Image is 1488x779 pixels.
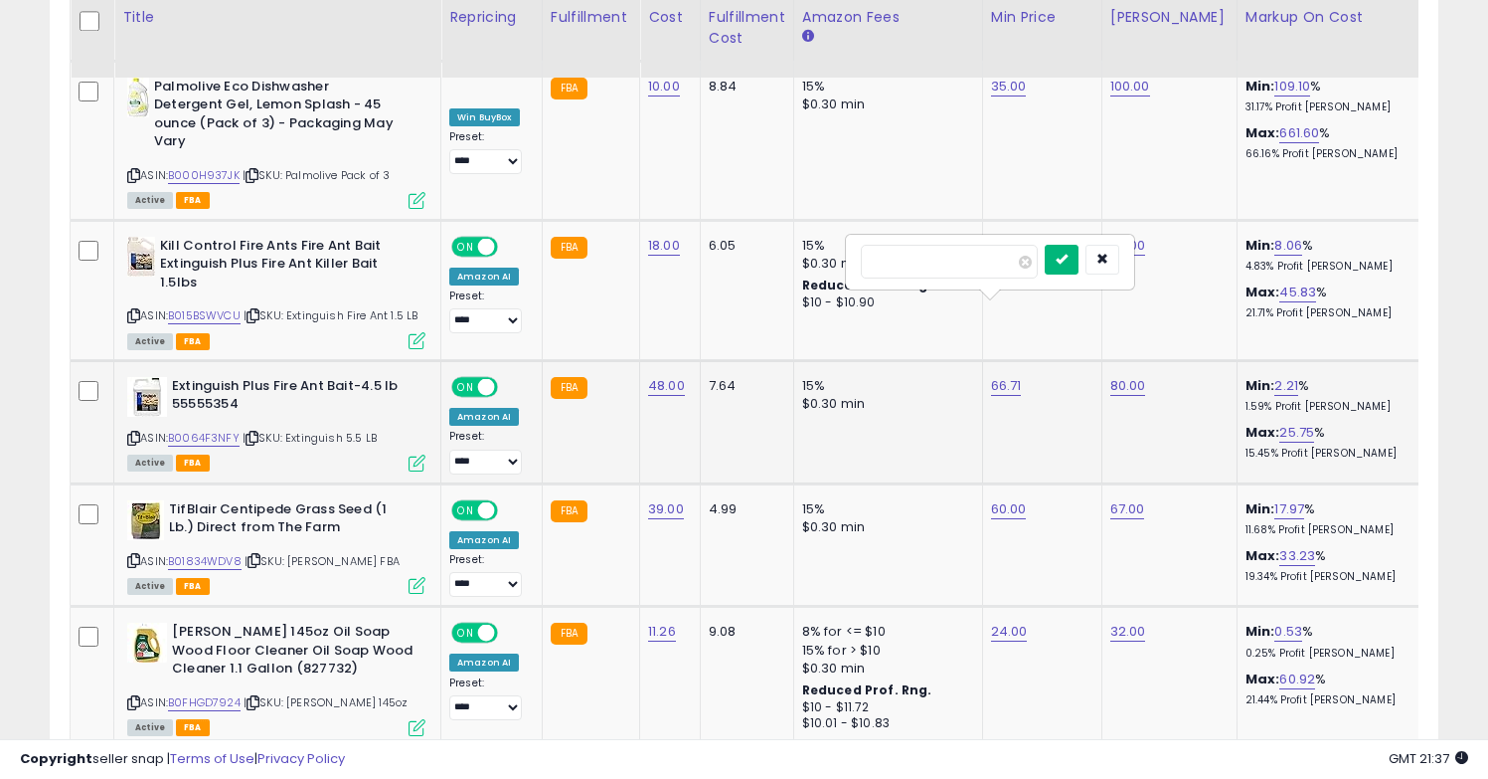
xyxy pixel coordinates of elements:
span: All listings currently available for purchase on Amazon [127,333,173,350]
div: ASIN: [127,237,425,347]
a: 60.00 [991,499,1027,519]
a: 11.26 [648,622,676,642]
div: Cost [648,7,692,28]
b: Palmolive Eco Dishwasher Detergent Gel, Lemon Splash - 45 ounce (Pack of 3) - Packaging May Vary [154,78,396,156]
p: 0.25% Profit [PERSON_NAME] [1245,647,1410,661]
div: Repricing [449,7,534,28]
div: ASIN: [127,377,425,470]
img: 51UJ-pNXKOL._SL40_.jpg [127,500,164,540]
span: ON [453,501,478,518]
div: Amazon Fees [802,7,974,28]
p: 11.68% Profit [PERSON_NAME] [1245,523,1410,537]
a: 17.97 [1274,499,1304,519]
small: FBA [551,237,587,259]
span: FBA [176,333,210,350]
div: Amazon AI [449,268,519,286]
span: All listings currently available for purchase on Amazon [127,719,173,736]
p: 4.83% Profit [PERSON_NAME] [1245,260,1410,274]
div: Amazon AI [449,531,519,549]
div: Preset: [449,677,527,721]
b: Max: [1245,670,1280,688]
a: 60.92 [1279,670,1315,689]
b: Min: [1245,499,1275,518]
b: Min: [1245,236,1275,255]
a: B000H937JK [168,167,240,184]
p: 19.34% Profit [PERSON_NAME] [1245,570,1410,584]
div: Win BuyBox [449,108,520,126]
a: 24.00 [991,622,1028,642]
div: ASIN: [127,500,425,593]
a: 48.00 [648,376,685,396]
b: Max: [1245,283,1280,301]
div: $0.30 min [802,395,967,413]
a: 18.00 [648,236,680,256]
div: Amazon AI [449,654,519,672]
img: 41aBwUV0vSL._SL40_.jpg [127,623,167,663]
b: Reduced Prof. Rng. [802,277,932,293]
div: Min Price [991,7,1093,28]
b: Reduced Prof. Rng. [802,682,932,698]
p: 31.17% Profit [PERSON_NAME] [1245,100,1410,114]
div: 6.05 [709,237,778,255]
div: 15% [802,237,967,255]
div: 9.08 [709,623,778,641]
a: 661.60 [1279,123,1319,143]
div: Preset: [449,553,527,598]
span: ON [453,238,478,255]
div: Markup on Cost [1245,7,1417,28]
p: 66.16% Profit [PERSON_NAME] [1245,147,1410,161]
div: 7.64 [709,377,778,395]
span: All listings currently available for purchase on Amazon [127,578,173,595]
div: $0.30 min [802,255,967,273]
div: $0.30 min [802,518,967,536]
div: % [1245,547,1410,584]
div: 15% [802,377,967,395]
img: 41j-yy+6UYS._SL40_.jpg [127,237,155,277]
a: 35.00 [991,77,1027,97]
a: 80.00 [1110,376,1146,396]
b: [PERSON_NAME] 145oz Oil Soap Wood Floor Cleaner Oil Soap Wood Cleaner 1.1 Gallon (827732) [172,623,413,683]
a: 67.00 [1110,499,1145,519]
a: B0064F3NFY [168,430,240,447]
span: FBA [176,578,210,595]
span: FBA [176,719,210,736]
div: 15% [802,78,967,96]
span: FBA [176,192,210,209]
p: 21.44% Profit [PERSON_NAME] [1245,693,1410,707]
a: 45.83 [1279,283,1316,302]
div: Fulfillment [551,7,631,28]
div: % [1245,284,1410,320]
div: 15% [802,500,967,518]
span: ON [453,378,478,395]
span: | SKU: [PERSON_NAME] FBA [245,553,400,569]
div: 15% for > $10 [802,642,967,660]
a: B01834WDV8 [168,553,242,570]
a: Terms of Use [170,749,254,768]
span: OFF [495,238,527,255]
span: All listings currently available for purchase on Amazon [127,455,173,472]
a: B0FHGD7924 [168,694,241,711]
strong: Copyright [20,749,92,768]
div: Fulfillment Cost [709,7,785,49]
b: Min: [1245,376,1275,395]
small: FBA [551,500,587,522]
div: % [1245,671,1410,707]
a: 10.00 [648,77,680,97]
a: 109.10 [1274,77,1310,97]
a: B015BSWVCU [168,307,241,324]
div: % [1245,424,1410,461]
img: 419po280hJL._SL40_.jpg [127,377,167,417]
b: TifBlair Centipede Grass Seed (1 Lb.) Direct from The Farm [169,500,411,542]
b: Extinguish Plus Fire Ant Bait-4.5 lb 55555354 [172,377,413,419]
div: $0.30 min [802,660,967,678]
b: Min: [1245,622,1275,641]
div: % [1245,623,1410,660]
small: FBA [551,377,587,399]
b: Max: [1245,123,1280,142]
span: | SKU: Extinguish Fire Ant 1.5 LB [244,307,418,323]
div: Preset: [449,130,527,175]
p: 15.45% Profit [PERSON_NAME] [1245,447,1410,461]
b: Min: [1245,77,1275,96]
div: seller snap | | [20,750,345,769]
a: 66.71 [991,376,1022,396]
